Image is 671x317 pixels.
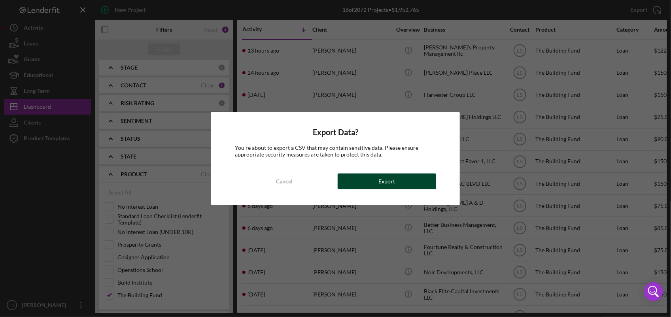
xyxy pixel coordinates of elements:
div: Cancel [276,174,293,189]
div: Export [378,174,395,189]
button: Export [338,174,437,189]
button: Cancel [235,174,334,189]
div: You're about to export a CSV that may contain sensitive data. Please ensure appropriate security ... [235,145,436,157]
h4: Export Data? [235,128,436,137]
div: Open Intercom Messenger [644,282,663,301]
